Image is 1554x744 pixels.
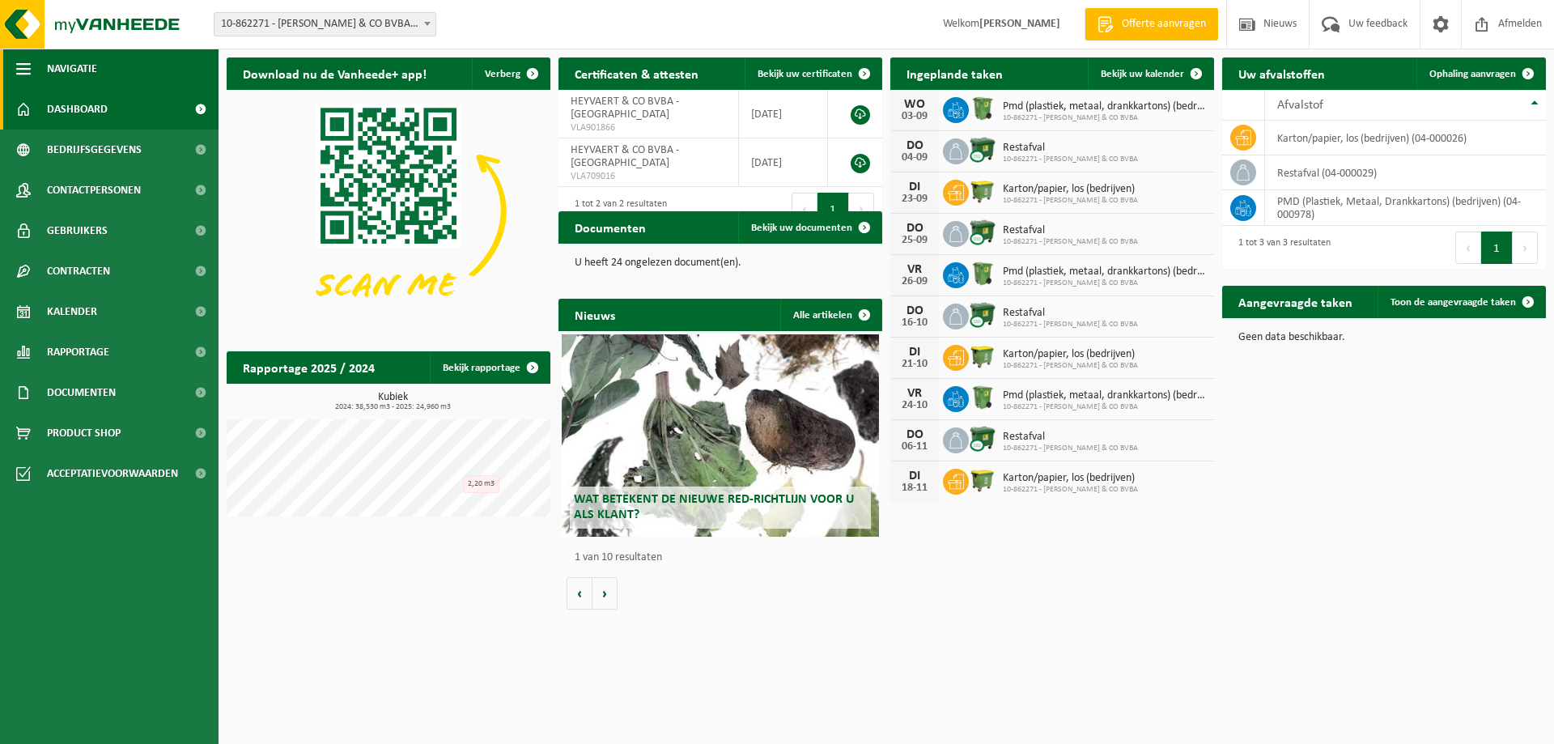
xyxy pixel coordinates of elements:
td: restafval (04-000029) [1265,155,1546,190]
button: Vorige [567,577,592,610]
a: Bekijk uw certificaten [745,57,881,90]
span: Bedrijfsgegevens [47,130,142,170]
a: Wat betekent de nieuwe RED-richtlijn voor u als klant? [562,334,879,537]
span: VLA709016 [571,170,726,183]
a: Bekijk uw kalender [1088,57,1212,90]
div: DO [898,139,931,152]
span: HEYVAERT & CO BVBA - [GEOGRAPHIC_DATA] [571,144,679,169]
h2: Certificaten & attesten [558,57,715,89]
span: 10-862271 - HEYVAERT & CO BVBA - ASSE [214,13,435,36]
a: Ophaling aanvragen [1416,57,1544,90]
span: 10-862271 - [PERSON_NAME] & CO BVBA [1003,278,1206,288]
div: 26-09 [898,276,931,287]
span: Ophaling aanvragen [1429,69,1516,79]
div: 23-09 [898,193,931,205]
h2: Rapportage 2025 / 2024 [227,351,391,383]
button: 1 [817,193,849,225]
button: Previous [792,193,817,225]
span: 10-862271 - [PERSON_NAME] & CO BVBA [1003,237,1138,247]
h2: Uw afvalstoffen [1222,57,1341,89]
div: 18-11 [898,483,931,494]
span: Bekijk uw certificaten [758,69,852,79]
div: 1 tot 2 van 2 resultaten [567,191,667,227]
button: Next [849,193,874,225]
p: U heeft 24 ongelezen document(en). [575,257,866,269]
span: Verberg [485,69,520,79]
span: HEYVAERT & CO BVBA - [GEOGRAPHIC_DATA] [571,96,679,121]
span: Bekijk uw documenten [751,223,852,233]
h3: Kubiek [235,392,550,411]
img: WB-1100-HPE-GN-50 [969,466,996,494]
span: 10-862271 - [PERSON_NAME] & CO BVBA [1003,485,1138,495]
span: Contactpersonen [47,170,141,210]
div: WO [898,98,931,111]
span: 10-862271 - HEYVAERT & CO BVBA - ASSE [214,12,436,36]
img: Download de VHEPlus App [227,90,550,333]
td: [DATE] [739,90,828,138]
a: Toon de aangevraagde taken [1378,286,1544,318]
td: PMD (Plastiek, Metaal, Drankkartons) (bedrijven) (04-000978) [1265,190,1546,226]
span: Restafval [1003,307,1138,320]
img: WB-1100-HPE-GN-50 [969,342,996,370]
h2: Ingeplande taken [890,57,1019,89]
div: 2,20 m3 [463,475,499,493]
span: Karton/papier, los (bedrijven) [1003,472,1138,485]
td: [DATE] [739,138,828,187]
div: 25-09 [898,235,931,246]
span: Documenten [47,372,116,413]
img: WB-1100-CU [969,219,996,246]
span: Toon de aangevraagde taken [1391,297,1516,308]
span: Pmd (plastiek, metaal, drankkartons) (bedrijven) [1003,389,1206,402]
div: DI [898,346,931,359]
img: WB-1100-CU [969,301,996,329]
span: Karton/papier, los (bedrijven) [1003,348,1138,361]
p: Geen data beschikbaar. [1238,332,1530,343]
h2: Nieuws [558,299,631,330]
span: Offerte aanvragen [1118,16,1210,32]
span: Rapportage [47,332,109,372]
span: 10-862271 - [PERSON_NAME] & CO BVBA [1003,113,1206,123]
button: Previous [1455,232,1481,264]
h2: Documenten [558,211,662,243]
span: Product Shop [47,413,121,453]
span: Pmd (plastiek, metaal, drankkartons) (bedrijven) [1003,266,1206,278]
span: Wat betekent de nieuwe RED-richtlijn voor u als klant? [574,493,854,521]
img: WB-1100-CU [969,425,996,453]
td: karton/papier, los (bedrijven) (04-000026) [1265,121,1546,155]
span: Afvalstof [1277,99,1323,112]
h2: Aangevraagde taken [1222,286,1369,317]
span: Dashboard [47,89,108,130]
span: Pmd (plastiek, metaal, drankkartons) (bedrijven) [1003,100,1206,113]
span: Bekijk uw kalender [1101,69,1184,79]
span: 10-862271 - [PERSON_NAME] & CO BVBA [1003,402,1206,412]
div: 16-10 [898,317,931,329]
span: 2024: 38,530 m3 - 2025: 24,960 m3 [235,403,550,411]
img: WB-0370-HPE-GN-50 [969,384,996,411]
span: Gebruikers [47,210,108,251]
div: VR [898,387,931,400]
button: Verberg [472,57,549,90]
a: Bekijk rapportage [430,351,549,384]
span: Restafval [1003,224,1138,237]
a: Alle artikelen [780,299,881,331]
button: 1 [1481,232,1513,264]
img: WB-0370-HPE-GN-50 [969,260,996,287]
span: Karton/papier, los (bedrijven) [1003,183,1138,196]
div: 06-11 [898,441,931,453]
div: DO [898,428,931,441]
div: 24-10 [898,400,931,411]
span: Acceptatievoorwaarden [47,453,178,494]
div: DI [898,181,931,193]
span: Contracten [47,251,110,291]
img: WB-1100-CU [969,136,996,164]
span: VLA901866 [571,121,726,134]
span: Restafval [1003,142,1138,155]
button: Volgende [592,577,618,610]
h2: Download nu de Vanheede+ app! [227,57,443,89]
img: WB-1100-HPE-GN-50 [969,177,996,205]
a: Offerte aanvragen [1085,8,1218,40]
span: Restafval [1003,431,1138,444]
a: Bekijk uw documenten [738,211,881,244]
span: 10-862271 - [PERSON_NAME] & CO BVBA [1003,320,1138,329]
span: 10-862271 - [PERSON_NAME] & CO BVBA [1003,361,1138,371]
